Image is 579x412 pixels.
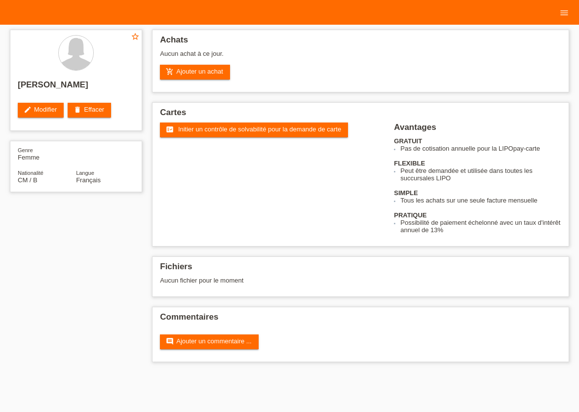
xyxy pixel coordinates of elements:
[18,170,43,176] span: Nationalité
[394,211,426,219] b: PRATIQUE
[76,176,101,184] span: Français
[160,334,258,349] a: commentAjouter un commentaire ...
[160,108,561,123] h2: Cartes
[166,125,174,133] i: fact_check
[131,32,140,42] a: star_border
[160,123,348,137] a: fact_check Initier un contrôle de solvabilité pour la demande de carte
[394,137,422,145] b: GRATUIT
[166,68,174,76] i: add_shopping_cart
[18,80,134,95] h2: [PERSON_NAME]
[131,32,140,41] i: star_border
[24,106,32,114] i: edit
[160,277,449,284] div: Aucun fichier pour le moment
[18,176,38,184] span: Cameroun / B / 01.08.2005
[160,35,561,50] h2: Achats
[76,170,94,176] span: Langue
[394,123,561,137] h2: Avantages
[18,146,76,161] div: Femme
[160,262,561,277] h2: Fichiers
[400,145,561,152] li: Pas de cotisation annuelle pour la LIPOpay-carte
[559,8,569,18] i: menu
[554,9,574,15] a: menu
[166,337,174,345] i: comment
[18,103,64,118] a: editModifier
[394,160,425,167] b: FLEXIBLE
[160,50,561,65] div: Aucun achat à ce jour.
[400,167,561,182] li: Peut être demandée et utilisée dans toutes les succursales LIPO
[160,65,230,80] a: add_shopping_cartAjouter un achat
[400,219,561,234] li: Possibilité de paiement échelonné avec un taux d'intérêt annuel de 13%
[160,312,561,327] h2: Commentaires
[178,125,341,133] span: Initier un contrôle de solvabilité pour la demande de carte
[394,189,418,197] b: SIMPLE
[68,103,111,118] a: deleteEffacer
[74,106,81,114] i: delete
[400,197,561,204] li: Tous les achats sur une seule facture mensuelle
[18,147,33,153] span: Genre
